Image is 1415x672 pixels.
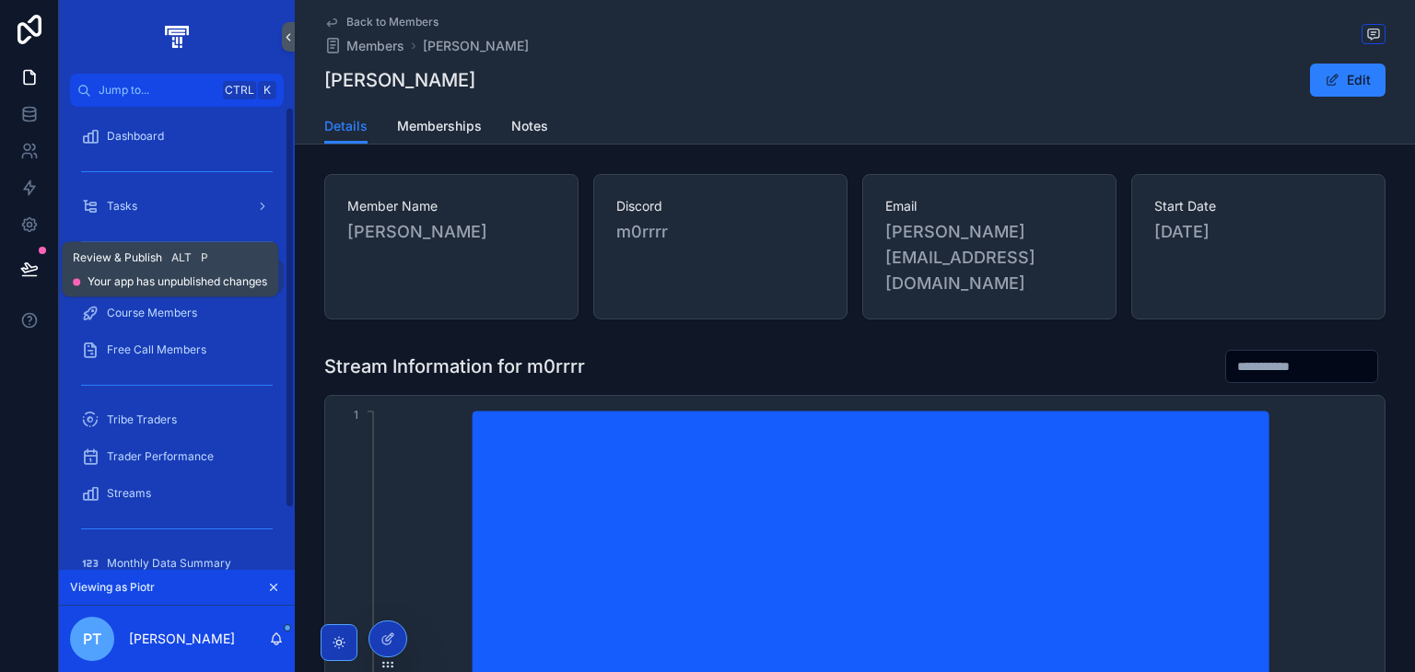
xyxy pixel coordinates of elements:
h1: [PERSON_NAME] [324,67,475,93]
span: Free Call Members [107,342,206,357]
span: [PERSON_NAME][EMAIL_ADDRESS][DOMAIN_NAME] [885,219,1093,296]
span: Alt [171,250,192,265]
a: Notes [511,110,548,146]
span: Dashboard [107,129,164,144]
span: Ctrl [223,81,256,99]
span: Details [324,117,368,135]
span: Viewing as Piotr [70,580,155,595]
p: [PERSON_NAME] [129,630,235,648]
div: scrollable content [59,107,295,570]
span: Back to Members [346,15,439,29]
span: Notes [511,117,548,135]
span: Member Name [347,197,555,215]
a: Course Members [70,296,284,330]
span: Discord [616,197,824,215]
tspan: 1 [354,408,358,422]
span: Email [885,197,1093,215]
a: Free Call Members [70,333,284,366]
a: Trader Performance [70,440,284,473]
button: Jump to...CtrlK [70,74,284,107]
span: PT [83,628,101,650]
span: Memberships [397,117,482,135]
span: P [197,250,212,265]
button: Edit [1310,64,1386,97]
a: Streams [70,477,284,510]
a: Memberships [397,110,482,146]
a: Dashboard [70,120,284,153]
span: Start Date [1154,197,1362,215]
span: Review & Publish [73,250,162,265]
span: [PERSON_NAME] [347,219,555,245]
span: [DATE] [1154,219,1362,245]
span: Jump to... [99,83,216,98]
a: Tasks [70,190,284,223]
span: Tasks [107,199,137,214]
a: Back to Members [324,15,439,29]
a: [PERSON_NAME] [423,37,529,55]
span: Members [346,37,404,55]
img: App logo [161,22,192,52]
span: Tribe Traders [107,412,177,427]
span: Streams [107,486,151,501]
a: Details [324,110,368,145]
a: Monthly Data Summary [70,547,284,580]
span: Course Members [107,306,197,320]
span: Monthly Data Summary [107,556,231,571]
span: Trader Performance [107,449,214,464]
a: Tribe Traders [70,403,284,436]
a: Members [324,37,404,55]
span: Your app has unpublished changes [88,274,267,289]
h1: Stream Information for m0rrrr [324,353,585,379]
span: K [260,83,275,98]
span: m0rrrr [616,219,824,245]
